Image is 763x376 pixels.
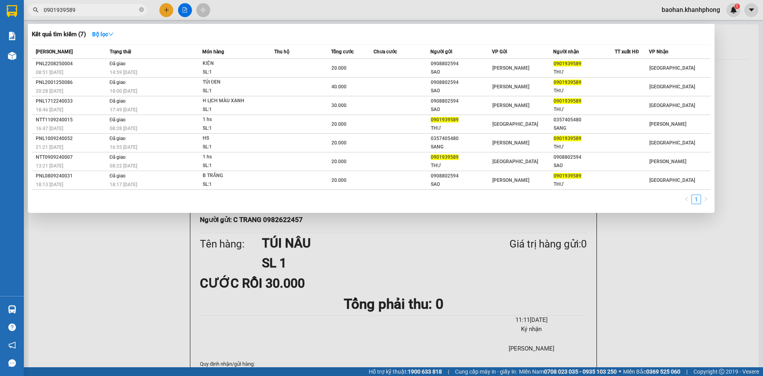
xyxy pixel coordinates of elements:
li: Previous Page [682,195,691,204]
div: NTT0909240007 [36,153,107,162]
div: HS [203,134,262,143]
div: SL: 1 [203,180,262,189]
span: Đã giao [110,80,126,85]
span: 18:46 [DATE] [36,107,63,113]
button: right [701,195,711,204]
span: 16:47 [DATE] [36,126,63,131]
span: 18:17 [DATE] [110,182,137,187]
span: [PERSON_NAME] [492,84,529,90]
span: [GEOGRAPHIC_DATA] [649,84,695,90]
span: Đã giao [110,173,126,179]
div: 0357405480 [431,134,492,143]
span: [GEOGRAPHIC_DATA] [649,65,695,71]
span: 20.000 [331,65,347,71]
div: THƯ [554,105,614,114]
div: PNL1009240052 [36,134,107,143]
span: TT xuất HĐ [615,49,639,55]
div: THƯ [554,180,614,189]
img: solution-icon [8,32,16,40]
div: SANG [554,124,614,132]
span: [PERSON_NAME] [492,65,529,71]
span: [PERSON_NAME] [649,121,686,127]
div: THƯ [431,162,492,170]
span: 20:28 [DATE] [36,88,63,94]
img: warehouse-icon [8,305,16,314]
span: Người gửi [430,49,452,55]
span: 21:21 [DATE] [36,144,63,150]
span: VP Gửi [492,49,507,55]
span: close-circle [139,6,144,14]
span: [GEOGRAPHIC_DATA] [649,103,695,108]
span: 08:22 [DATE] [110,163,137,169]
b: BIÊN NHẬN GỬI HÀNG [51,12,76,63]
span: [GEOGRAPHIC_DATA] [492,121,538,127]
span: down [108,31,114,37]
div: 0908802594 [431,78,492,87]
span: 13:21 [DATE] [36,163,63,169]
div: 1 hs [203,115,262,124]
span: Thu hộ [274,49,289,55]
div: B TRẮNG [203,171,262,180]
div: PNL0809240031 [36,172,107,180]
span: 20.000 [331,121,347,127]
span: 20.000 [331,140,347,146]
button: left [682,195,691,204]
div: 0357405480 [554,116,614,124]
span: 08:51 [DATE] [36,70,63,75]
div: THƯ [431,124,492,132]
span: [GEOGRAPHIC_DATA] [649,177,695,183]
span: Người nhận [553,49,579,55]
div: SAO [431,105,492,114]
strong: Bộ lọc [92,31,114,37]
span: 20.000 [331,177,347,183]
div: THƯ [554,143,614,151]
span: 0901939589 [554,80,581,85]
span: 0901939589 [554,98,581,104]
div: NTT1109240015 [36,116,107,124]
div: SL: 1 [203,143,262,152]
span: [PERSON_NAME] [492,177,529,183]
span: Tổng cước [331,49,354,55]
span: [PERSON_NAME] [492,140,529,146]
b: [PERSON_NAME] [10,51,45,89]
img: logo-vxr [7,5,17,17]
button: Bộ lọcdown [86,28,120,41]
span: Đã giao [110,154,126,160]
div: THƯ [554,87,614,95]
span: left [684,197,689,201]
span: 14:59 [DATE] [110,70,137,75]
div: SAO [431,180,492,189]
span: [GEOGRAPHIC_DATA] [649,140,695,146]
div: SL: 1 [203,162,262,170]
div: SL: 1 [203,124,262,133]
span: Đã giao [110,117,126,123]
div: PNL2001250086 [36,78,107,87]
div: SANG [431,143,492,151]
div: 0908802594 [431,172,492,180]
div: SAO [431,68,492,76]
b: [DOMAIN_NAME] [67,30,109,37]
span: close-circle [139,7,144,12]
span: 20.000 [331,159,347,164]
span: Chưa cước [374,49,397,55]
img: logo.jpg [10,10,50,50]
span: 40.000 [331,84,347,90]
div: 0908802594 [431,97,492,105]
div: SAO [431,87,492,95]
span: [PERSON_NAME] [36,49,73,55]
li: 1 [691,195,701,204]
div: SL: 1 [203,87,262,95]
span: Đã giao [110,61,126,66]
span: Đã giao [110,136,126,141]
span: VP Nhận [649,49,668,55]
li: Next Page [701,195,711,204]
div: H LỊCH MÀU XANH [203,97,262,105]
span: 0901939589 [554,173,581,179]
span: [GEOGRAPHIC_DATA] [492,159,538,164]
div: TÚI ĐEN [203,78,262,87]
span: 0901939589 [431,154,459,160]
div: 0908802594 [431,60,492,68]
div: SAO [554,162,614,170]
span: Món hàng [202,49,224,55]
span: 0901939589 [554,136,581,141]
